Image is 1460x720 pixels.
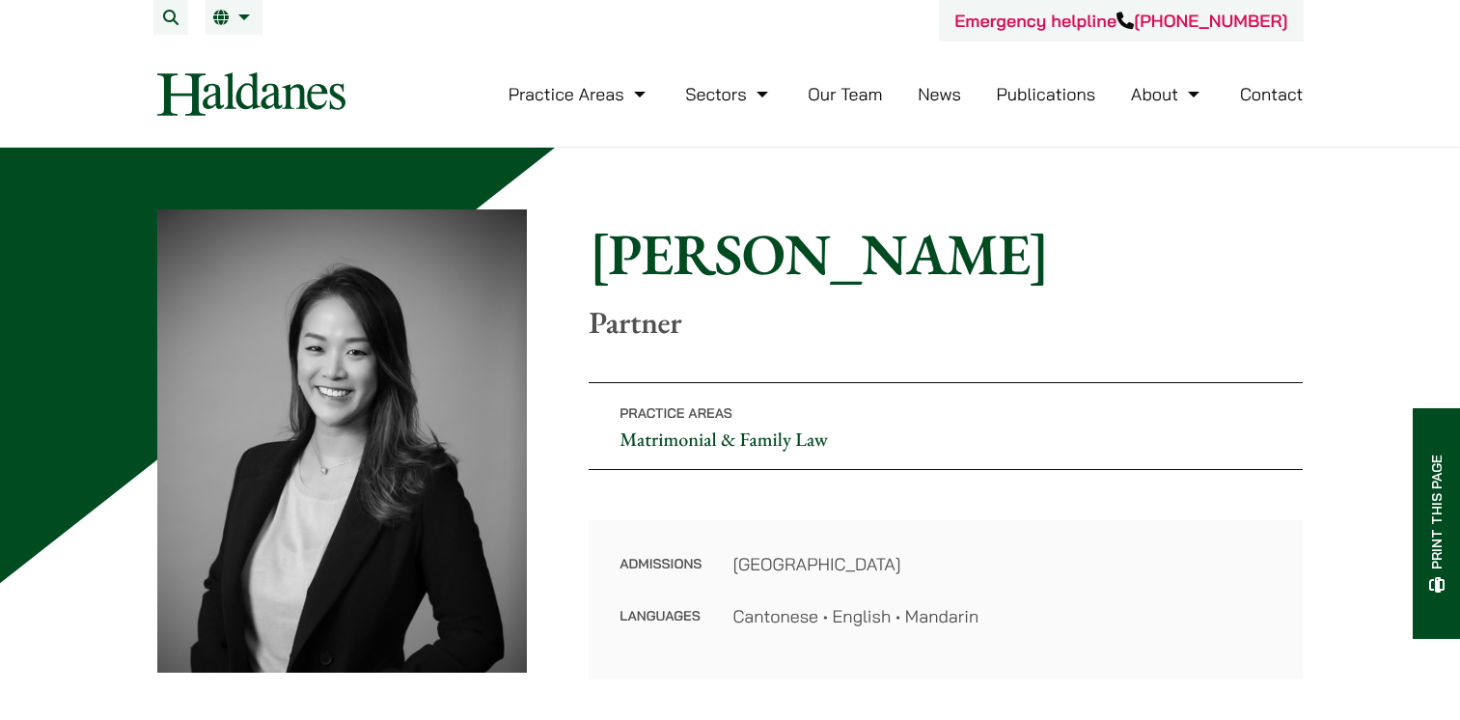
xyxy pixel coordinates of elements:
[157,72,345,116] img: Logo of Haldanes
[954,10,1287,32] a: Emergency helpline[PHONE_NUMBER]
[620,551,702,603] dt: Admissions
[732,603,1272,629] dd: Cantonese • English • Mandarin
[918,83,961,105] a: News
[1131,83,1204,105] a: About
[509,83,650,105] a: Practice Areas
[620,404,732,422] span: Practice Areas
[589,219,1303,289] h1: [PERSON_NAME]
[1240,83,1304,105] a: Contact
[808,83,882,105] a: Our Team
[732,551,1272,577] dd: [GEOGRAPHIC_DATA]
[997,83,1096,105] a: Publications
[620,427,828,452] a: Matrimonial & Family Law
[213,10,255,25] a: EN
[620,603,702,629] dt: Languages
[589,304,1303,341] p: Partner
[685,83,772,105] a: Sectors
